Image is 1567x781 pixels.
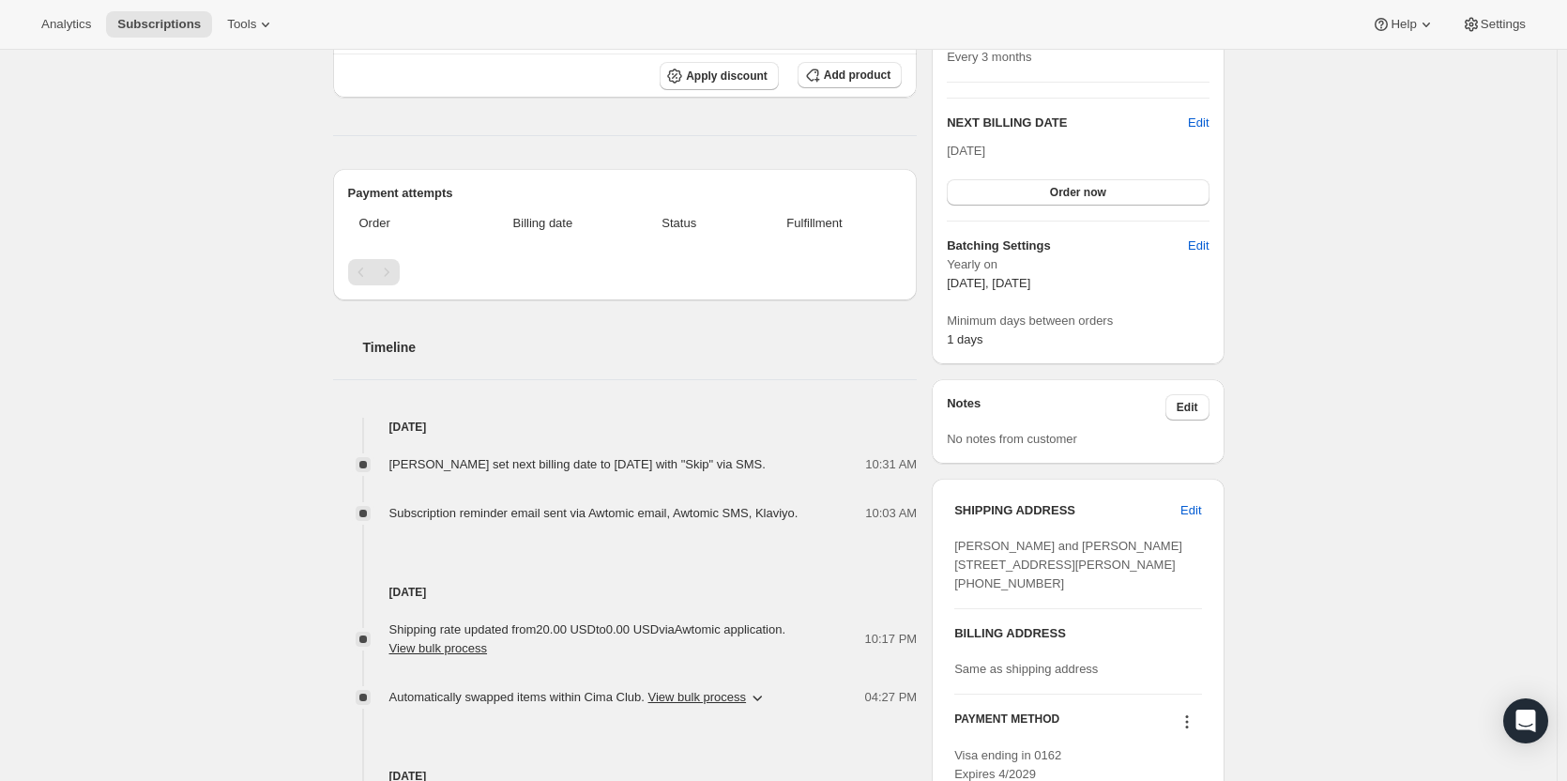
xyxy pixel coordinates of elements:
[41,17,91,32] span: Analytics
[389,506,799,520] span: Subscription reminder email sent via Awtomic email, Awtomic SMS, Klaviyo.
[947,237,1188,255] h6: Batching Settings
[333,583,918,602] h4: [DATE]
[1391,17,1416,32] span: Help
[947,144,985,158] span: [DATE]
[947,179,1209,206] button: Order now
[348,184,903,203] h2: Payment attempts
[947,394,1165,421] h3: Notes
[954,662,1098,676] span: Same as shipping address
[686,69,768,84] span: Apply discount
[798,62,902,88] button: Add product
[947,114,1188,132] h2: NEXT BILLING DATE
[216,11,286,38] button: Tools
[865,630,918,649] span: 10:17 PM
[363,338,918,357] h2: Timeline
[333,418,918,436] h4: [DATE]
[865,688,918,707] span: 04:27 PM
[1481,17,1526,32] span: Settings
[954,624,1201,643] h3: BILLING ADDRESS
[1503,698,1548,743] div: Open Intercom Messenger
[954,539,1182,590] span: [PERSON_NAME] and [PERSON_NAME] [STREET_ADDRESS][PERSON_NAME] [PHONE_NUMBER]
[1188,237,1209,255] span: Edit
[865,455,917,474] span: 10:31 AM
[30,11,102,38] button: Analytics
[631,214,727,233] span: Status
[389,457,766,471] span: [PERSON_NAME] set next billing date to [DATE] with "Skip" via SMS.
[106,11,212,38] button: Subscriptions
[389,641,488,655] button: View bulk process
[1050,185,1106,200] span: Order now
[660,62,779,90] button: Apply discount
[824,68,890,83] span: Add product
[227,17,256,32] span: Tools
[954,501,1180,520] h3: SHIPPING ADDRESS
[465,214,620,233] span: Billing date
[1169,496,1212,526] button: Edit
[648,690,747,704] button: View bulk process
[378,682,779,712] button: Automatically swapped items within Cima Club. View bulk process
[1177,400,1198,415] span: Edit
[1188,114,1209,132] button: Edit
[947,276,1030,290] span: [DATE], [DATE]
[865,504,917,523] span: 10:03 AM
[954,748,1061,781] span: Visa ending in 0162 Expires 4/2029
[947,255,1209,274] span: Yearly on
[1165,394,1209,421] button: Edit
[947,332,982,346] span: 1 days
[1451,11,1537,38] button: Settings
[947,50,1031,64] span: Every 3 months
[1180,501,1201,520] span: Edit
[947,312,1209,330] span: Minimum days between orders
[348,259,903,285] nav: Pagination
[1361,11,1446,38] button: Help
[389,688,747,707] span: Automatically swapped items within Cima Club .
[1177,231,1220,261] button: Edit
[117,17,201,32] span: Subscriptions
[389,622,786,655] span: Shipping rate updated from 20.00 USD to 0.00 USD via Awtomic application .
[947,432,1077,446] span: No notes from customer
[738,214,890,233] span: Fulfillment
[954,712,1059,737] h3: PAYMENT METHOD
[348,203,461,244] th: Order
